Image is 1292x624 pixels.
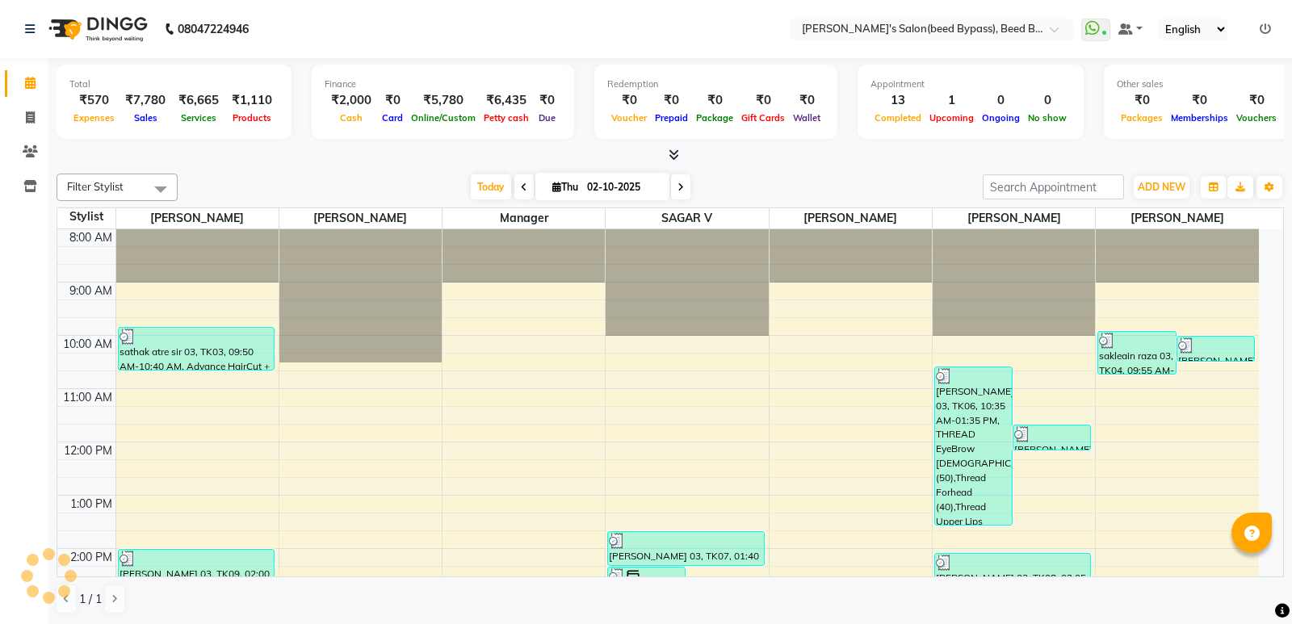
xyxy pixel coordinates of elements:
div: ₹1,110 [225,91,279,110]
div: [PERSON_NAME] 03, TK07, 01:40 PM-02:20 PM, BABY HAIRCUT LONG (350) [608,532,763,565]
div: ₹0 [1167,91,1232,110]
div: ₹5,780 [407,91,480,110]
div: 9:00 AM [66,283,115,299]
div: ₹0 [378,91,407,110]
div: [PERSON_NAME] 03, TK06, 10:35 AM-01:35 PM, THREAD EyeBrow [DEMOGRAPHIC_DATA] (50),Thread Forhead ... [935,367,1012,525]
div: 13 [870,91,925,110]
span: Voucher [607,112,651,124]
div: ₹6,435 [480,91,533,110]
span: Memberships [1167,112,1232,124]
span: 1 / 1 [79,591,102,608]
div: 0 [1024,91,1071,110]
button: ADD NEW [1134,176,1189,199]
span: Filter Stylist [67,180,124,193]
div: 1 [925,91,978,110]
span: [PERSON_NAME] [933,208,1095,228]
div: ₹0 [533,91,561,110]
span: Card [378,112,407,124]
div: sakleain raza 03, TK04, 09:55 AM-10:45 AM, Advance Haircut With Senior Stylist (Wash + blowdry+ST... [1098,332,1175,374]
div: 12:00 PM [61,442,115,459]
div: [PERSON_NAME] 03, TK08, 02:05 PM-02:35 PM, Ironing Medium Length [DEMOGRAPHIC_DATA](500) [935,554,1090,578]
div: Finance [325,77,561,91]
span: ADD NEW [1138,181,1185,193]
div: Redemption [607,77,824,91]
div: Total [69,77,279,91]
span: Sales [130,112,161,124]
span: Wallet [789,112,824,124]
div: ₹0 [737,91,789,110]
div: ₹570 [69,91,119,110]
span: Due [535,112,560,124]
div: ₹0 [789,91,824,110]
span: [PERSON_NAME] [279,208,442,228]
span: Today [471,174,511,199]
img: logo [41,6,152,52]
span: Prepaid [651,112,692,124]
span: Online/Custom [407,112,480,124]
span: Vouchers [1232,112,1281,124]
div: ₹0 [1232,91,1281,110]
span: Upcoming [925,112,978,124]
span: Ongoing [978,112,1024,124]
div: sathak atre sir 03, TK03, 09:50 AM-10:40 AM, Advance HairCut +[PERSON_NAME] Style (500) [119,328,274,370]
div: ₹2,000 [325,91,378,110]
div: ₹7,780 [119,91,172,110]
div: ₹0 [607,91,651,110]
input: 2025-10-02 [582,175,663,199]
div: 0 [978,91,1024,110]
div: ₹0 [1117,91,1167,110]
div: Appointment [870,77,1071,91]
span: No show [1024,112,1071,124]
span: Packages [1117,112,1167,124]
span: Thu [548,181,582,193]
div: ₹0 [651,91,692,110]
div: ₹6,665 [172,91,225,110]
span: Package [692,112,737,124]
span: Expenses [69,112,119,124]
span: Products [229,112,275,124]
span: Services [177,112,220,124]
div: 10:00 AM [60,336,115,353]
span: [PERSON_NAME] [1096,208,1259,228]
span: Completed [870,112,925,124]
span: Gift Cards [737,112,789,124]
span: [PERSON_NAME] [770,208,932,228]
b: 08047224946 [178,6,249,52]
div: ₹0 [692,91,737,110]
div: 8:00 AM [66,229,115,246]
span: SAGAR V [606,208,768,228]
div: [PERSON_NAME] 03, TK09, 02:00 PM-02:50 PM, Advance HairCut +[PERSON_NAME] Style (500) [119,550,274,592]
div: Stylist [57,208,115,225]
div: 11:00 AM [60,389,115,406]
input: Search Appointment [983,174,1124,199]
div: 2:00 PM [67,549,115,566]
div: [PERSON_NAME] 03, TK02, 10:00 AM-10:30 AM, Classic HairCut (wash +style )(250) [1177,337,1254,361]
div: [PERSON_NAME] 03, TK05, 11:40 AM-12:10 PM, THREAD EyeBrow [DEMOGRAPHIC_DATA] (50),Thread Upper Li... [1013,425,1090,450]
span: Petty cash [480,112,533,124]
span: [PERSON_NAME] [116,208,279,228]
div: 1:00 PM [67,496,115,513]
span: manager [443,208,605,228]
span: Cash [336,112,367,124]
